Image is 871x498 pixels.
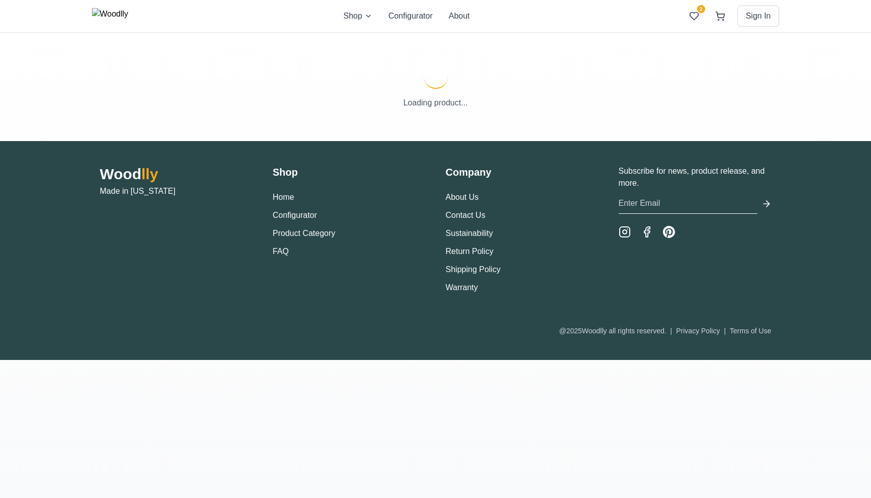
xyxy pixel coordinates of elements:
a: Terms of Use [730,327,771,335]
a: Shipping Policy [446,265,501,274]
span: | [670,327,672,335]
a: Sustainability [446,229,493,237]
p: Subscribe for news, product release, and more. [619,165,771,189]
span: 2 [697,5,705,13]
p: Loading product... [92,97,780,109]
a: Warranty [446,283,478,292]
button: Configurator [389,10,433,22]
button: About [449,10,470,22]
h2: Wood [100,165,253,183]
img: Woodlly [92,8,129,24]
a: Home [273,193,295,201]
button: 2 [685,7,703,25]
a: Contact Us [446,211,486,219]
a: Privacy Policy [676,327,720,335]
a: Facebook [641,226,653,238]
a: Pinterest [663,226,675,238]
span: lly [141,166,158,182]
span: | [724,327,726,335]
a: Instagram [619,226,631,238]
button: Sign In [737,6,780,27]
a: Return Policy [446,247,494,256]
button: Shop [343,10,372,22]
h3: Company [446,165,599,179]
div: @ 2025 Woodlly all rights reserved. [559,326,771,336]
a: FAQ [273,247,289,256]
h3: Shop [273,165,426,179]
a: Product Category [273,229,336,237]
input: Enter Email [619,193,757,214]
a: About Us [446,193,479,201]
p: Made in [US_STATE] [100,185,253,197]
button: Configurator [273,209,317,221]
